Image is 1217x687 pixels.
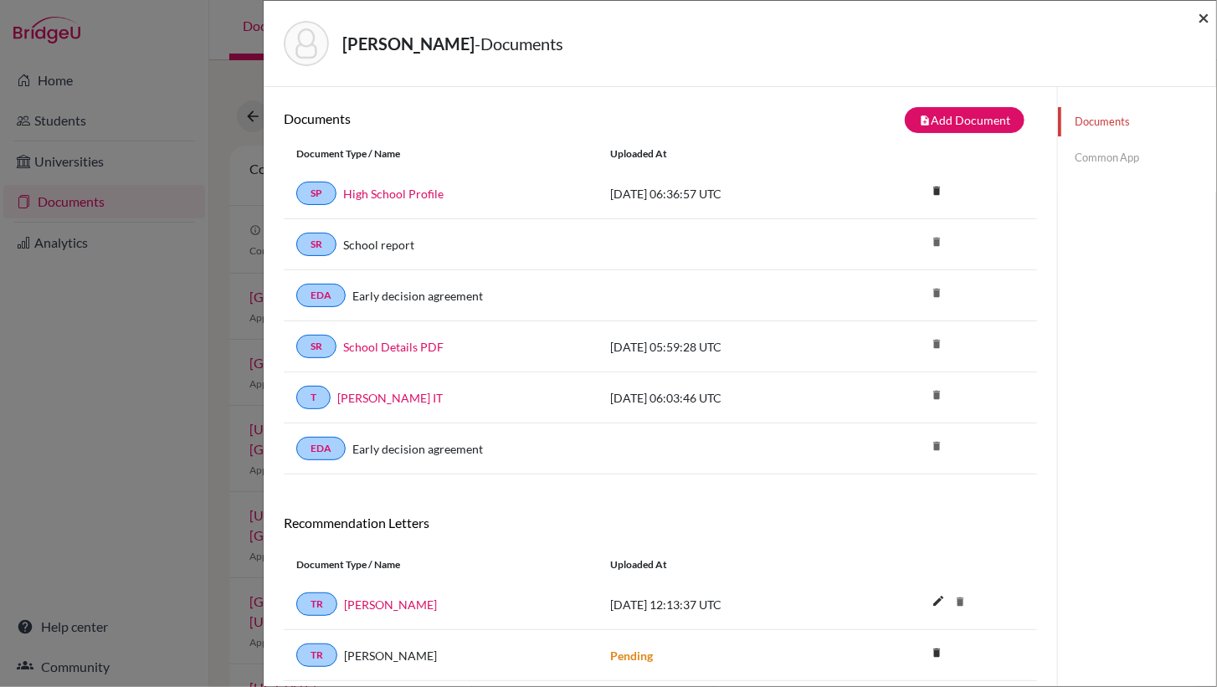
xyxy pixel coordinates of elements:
[343,338,444,356] a: School Details PDF
[924,229,949,254] i: delete
[296,335,336,358] a: SR
[925,587,952,614] i: edit
[284,146,598,161] div: Document Type / Name
[343,236,414,254] a: School report
[352,287,483,305] a: Early decision agreement
[284,110,660,126] h6: Documents
[296,233,336,256] a: SR
[924,331,949,356] i: delete
[947,589,973,614] i: delete
[296,284,346,307] a: EDA
[1198,8,1209,28] button: Close
[296,643,337,667] a: TR
[598,389,849,407] div: [DATE] 06:03:46 UTC
[296,437,346,460] a: EDA
[344,596,437,613] a: [PERSON_NAME]
[343,185,444,203] a: High School Profile
[352,440,483,458] a: Early decision agreement
[610,597,721,612] span: [DATE] 12:13:37 UTC
[610,649,653,663] strong: Pending
[344,647,437,664] span: [PERSON_NAME]
[284,557,598,572] div: Document Type / Name
[1198,5,1209,29] span: ×
[342,33,475,54] strong: [PERSON_NAME]
[924,280,949,305] i: delete
[924,181,949,203] a: delete
[924,640,949,665] i: delete
[924,433,949,459] i: delete
[598,146,849,161] div: Uploaded at
[598,338,849,356] div: [DATE] 05:59:28 UTC
[924,178,949,203] i: delete
[296,592,337,616] a: TR
[598,557,849,572] div: Uploaded at
[1058,107,1216,136] a: Documents
[296,386,331,409] a: T
[337,389,443,407] a: [PERSON_NAME] IT
[598,185,849,203] div: [DATE] 06:36:57 UTC
[924,643,949,665] a: delete
[919,115,931,126] i: note_add
[284,515,1037,531] h6: Recommendation Letters
[924,590,953,615] button: edit
[905,107,1024,133] button: note_addAdd Document
[924,382,949,408] i: delete
[475,33,563,54] span: - Documents
[1058,143,1216,172] a: Common App
[296,182,336,205] a: SP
